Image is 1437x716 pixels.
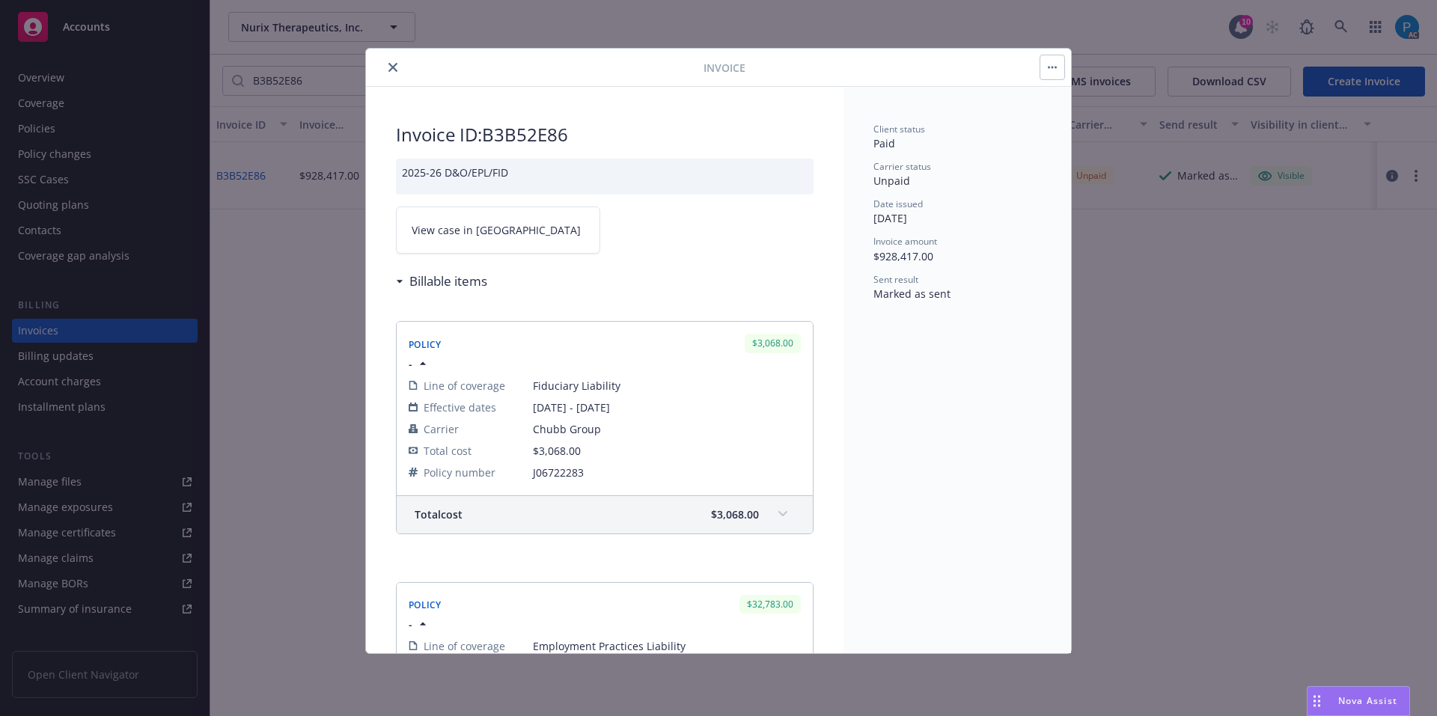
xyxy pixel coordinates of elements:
[533,400,801,415] span: [DATE] - [DATE]
[711,507,759,522] span: $3,068.00
[424,400,496,415] span: Effective dates
[409,616,430,632] button: -
[424,421,459,437] span: Carrier
[409,599,442,611] span: Policy
[873,136,895,150] span: Paid
[397,496,813,533] div: Totalcost$3,068.00
[424,465,495,480] span: Policy number
[704,60,745,76] span: Invoice
[1338,694,1397,707] span: Nova Assist
[533,465,801,480] span: J06722283
[533,421,801,437] span: Chubb Group
[873,198,923,210] span: Date issued
[409,272,487,291] h3: Billable items
[1307,686,1410,716] button: Nova Assist
[409,356,430,372] button: -
[409,356,412,372] span: -
[873,249,933,263] span: $928,417.00
[873,174,910,188] span: Unpaid
[396,123,814,147] h2: Invoice ID: B3B52E86
[396,159,814,195] div: 2025-26 D&O/EPL/FID
[424,443,472,459] span: Total cost
[873,235,937,248] span: Invoice amount
[873,211,907,225] span: [DATE]
[873,273,918,286] span: Sent result
[409,616,412,632] span: -
[873,123,925,135] span: Client status
[745,334,801,352] div: $3,068.00
[873,160,931,173] span: Carrier status
[396,206,600,254] a: View case in [GEOGRAPHIC_DATA]
[424,378,505,394] span: Line of coverage
[533,638,801,654] span: Employment Practices Liability
[384,58,402,76] button: close
[415,507,463,522] span: Total cost
[396,272,487,291] div: Billable items
[533,444,581,458] span: $3,068.00
[873,287,951,301] span: Marked as sent
[409,338,442,351] span: Policy
[739,595,801,614] div: $32,783.00
[533,378,801,394] span: Fiduciary Liability
[1308,687,1326,715] div: Drag to move
[424,638,505,654] span: Line of coverage
[412,222,581,238] span: View case in [GEOGRAPHIC_DATA]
